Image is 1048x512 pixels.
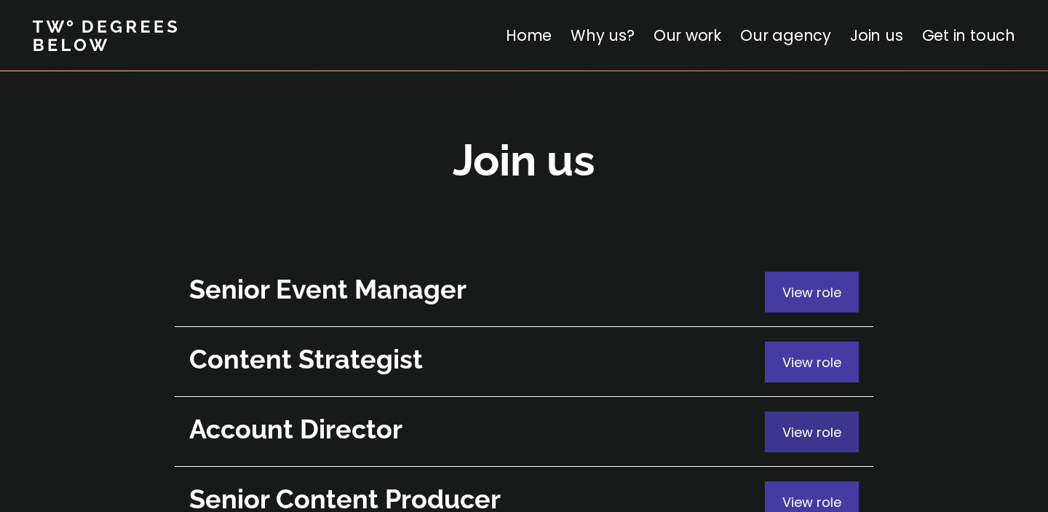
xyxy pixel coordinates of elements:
span: View role [782,283,841,302]
a: View role [175,327,873,397]
h2: Senior Event Manager [189,272,758,307]
a: View role [175,397,873,467]
span: View role [782,423,841,441]
span: View role [782,353,841,371]
a: View role [175,257,873,327]
a: Our work [654,25,721,46]
h2: Account Director [189,411,758,447]
a: Join us [850,25,903,46]
a: Get in touch [922,25,1015,46]
a: Our agency [740,25,831,46]
span: View role [782,493,841,511]
a: Why us? [571,25,635,46]
h2: Content Strategist [189,342,758,377]
h2: Join us [453,131,595,190]
a: Home [506,25,552,46]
